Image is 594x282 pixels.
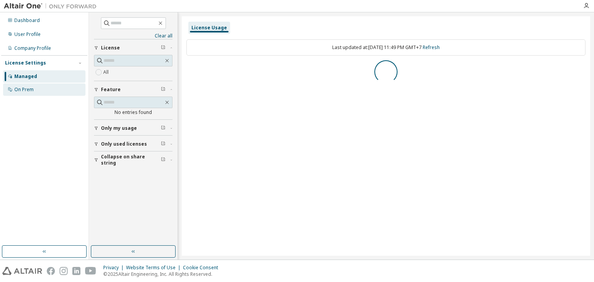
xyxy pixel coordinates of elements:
span: Clear filter [161,141,166,147]
span: Only my usage [101,125,137,131]
div: Dashboard [14,17,40,24]
div: On Prem [14,87,34,93]
div: Last updated at: [DATE] 11:49 PM GMT+7 [186,39,585,56]
div: License Usage [191,25,227,31]
label: All [103,68,110,77]
button: Feature [94,81,172,98]
span: Feature [101,87,121,93]
button: Only my usage [94,120,172,137]
span: License [101,45,120,51]
div: Privacy [103,265,126,271]
img: instagram.svg [60,267,68,275]
img: Altair One [4,2,101,10]
img: facebook.svg [47,267,55,275]
div: Managed [14,73,37,80]
div: License Settings [5,60,46,66]
span: Clear filter [161,45,166,51]
div: User Profile [14,31,41,37]
button: License [94,39,172,56]
p: © 2025 Altair Engineering, Inc. All Rights Reserved. [103,271,223,277]
div: Company Profile [14,45,51,51]
button: Only used licenses [94,136,172,153]
span: Collapse on share string [101,154,161,166]
img: linkedin.svg [72,267,80,275]
span: Clear filter [161,87,166,93]
div: Website Terms of Use [126,265,183,271]
a: Clear all [94,33,172,39]
button: Collapse on share string [94,151,172,168]
span: Clear filter [161,125,166,131]
a: Refresh [423,44,440,51]
img: altair_logo.svg [2,267,42,275]
img: youtube.svg [85,267,96,275]
div: No entries found [94,109,172,116]
span: Only used licenses [101,141,147,147]
div: Cookie Consent [183,265,223,271]
span: Clear filter [161,157,166,163]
